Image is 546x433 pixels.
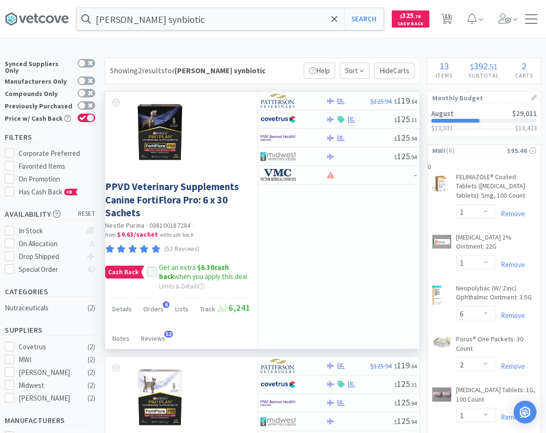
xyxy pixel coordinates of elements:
[146,221,148,230] span: ·
[394,154,397,161] span: $
[410,116,417,124] span: . 31
[400,11,421,20] span: 325
[19,238,82,250] div: On Allocation
[394,135,397,142] span: $
[410,154,417,161] span: . 94
[88,380,95,391] div: ( 2 )
[431,110,454,117] h2: August
[165,66,266,75] span: for
[260,131,296,145] img: f6b2451649754179b5b4e0c70c3f7cb0_2.png
[5,77,73,85] div: Manufacturers Only
[414,169,417,180] span: -
[394,381,397,388] span: $
[260,94,296,108] img: f5e969b455434c6296c6d81ef179fa71_3.png
[456,385,536,408] a: [MEDICAL_DATA] Tablets: 1G, 100 Count
[164,331,173,337] span: 52
[456,173,536,204] a: FELIMAZOLE® Coated Tablets ([MEDICAL_DATA] tablets): 5mg, 100 Count
[432,387,451,402] img: ac75a1e53e9b4e11ba28b73cd43ace2d_228403.png
[394,360,417,371] span: 119
[192,221,194,230] span: ·
[394,151,417,162] span: 125
[159,263,229,281] strong: cash back
[19,341,78,353] div: Covetrus
[175,66,266,75] strong: [PERSON_NAME] synbiotic
[410,135,417,142] span: . 94
[5,89,73,97] div: Compounds Only
[19,393,78,404] div: [PERSON_NAME]
[344,8,384,30] button: Search
[496,260,525,269] a: Remove
[518,124,537,132] span: 13,423
[19,173,96,185] div: On Promotion
[394,95,417,106] span: 119
[78,209,96,219] span: reset
[460,71,507,80] h4: Subtotal
[159,282,205,290] span: Limits & Details
[400,13,402,19] span: $
[65,189,74,195] span: CB
[427,104,541,137] a: August$29,011$13,031$13,423
[260,414,296,429] img: 4dd14cff54a648ac9e977f0c5da9bc2e_5.png
[431,124,453,132] span: $13,031
[374,63,415,79] p: Hide Carts
[410,418,417,425] span: . 94
[394,400,397,407] span: $
[129,101,191,163] img: 027cd357cb894ce49eb009ed92fd16ea_398556.png
[160,231,194,238] span: with cash back
[397,21,424,28] span: Cash Back
[394,415,417,426] span: 125
[260,359,296,373] img: f5e969b455434c6296c6d81ef179fa71_3.png
[19,354,78,366] div: MWI
[496,413,525,422] a: Remove
[218,302,250,313] span: 6,241
[19,380,78,391] div: Midwest
[200,305,215,313] span: Track
[110,65,266,77] div: Showing 2 results
[340,63,369,79] span: Sort
[512,109,537,118] span: $29,011
[394,132,417,143] span: 125
[522,60,526,72] span: 2
[77,8,384,30] input: Search by item, sku, manufacturer, ingredient, size...
[112,305,132,313] span: Details
[19,225,82,237] div: In Stock
[394,116,397,124] span: $
[260,112,296,126] img: 77fca1acd8b6420a9015268ca798ef17_1.png
[394,114,417,125] span: 125
[474,60,488,72] span: 392
[163,301,169,308] span: 6
[105,180,248,219] a: PPVD Veterinary Supplements Canine FortiFlora Pro: 6 x 30 Sachets
[445,146,507,155] span: ( 6 )
[410,363,417,370] span: . 64
[490,62,497,71] span: 51
[456,233,536,255] a: [MEDICAL_DATA] 2% Ointment: 22G
[5,101,73,109] div: Previously Purchased
[410,98,417,105] span: . 64
[106,266,141,278] span: Cash Back
[432,92,536,104] h1: Monthly Budget
[370,97,392,106] span: $125.94
[432,286,441,305] img: fbf4e44ab4084f34978b49d553ff2adb_8424.png
[437,16,457,25] a: 13
[394,418,397,425] span: $
[507,71,541,80] h4: Carts
[496,209,525,218] a: Remove
[141,334,165,343] span: Reviews
[5,114,73,122] div: Price w/ Cash Back
[88,367,95,378] div: ( 2 )
[19,187,78,196] span: Has Cash Back
[149,221,191,230] span: 038100187284
[19,161,96,172] div: Favorited Items
[260,168,296,182] img: 1e924e8dc74e4b3a9c1fccb4071e4426_16.png
[470,62,474,71] span: $
[112,334,129,343] span: Notes
[164,244,200,254] p: (52 Reviews)
[427,71,460,80] h4: Items
[507,145,536,156] div: $95.46
[19,264,82,275] div: Special Order
[432,337,451,349] img: aef5060b22f9499a9487405dc057a5a1_429120.png
[88,341,95,353] div: ( 2 )
[197,263,214,272] span: $6.30
[159,263,247,281] span: Get an extra when you apply this deal
[432,145,445,156] span: MWI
